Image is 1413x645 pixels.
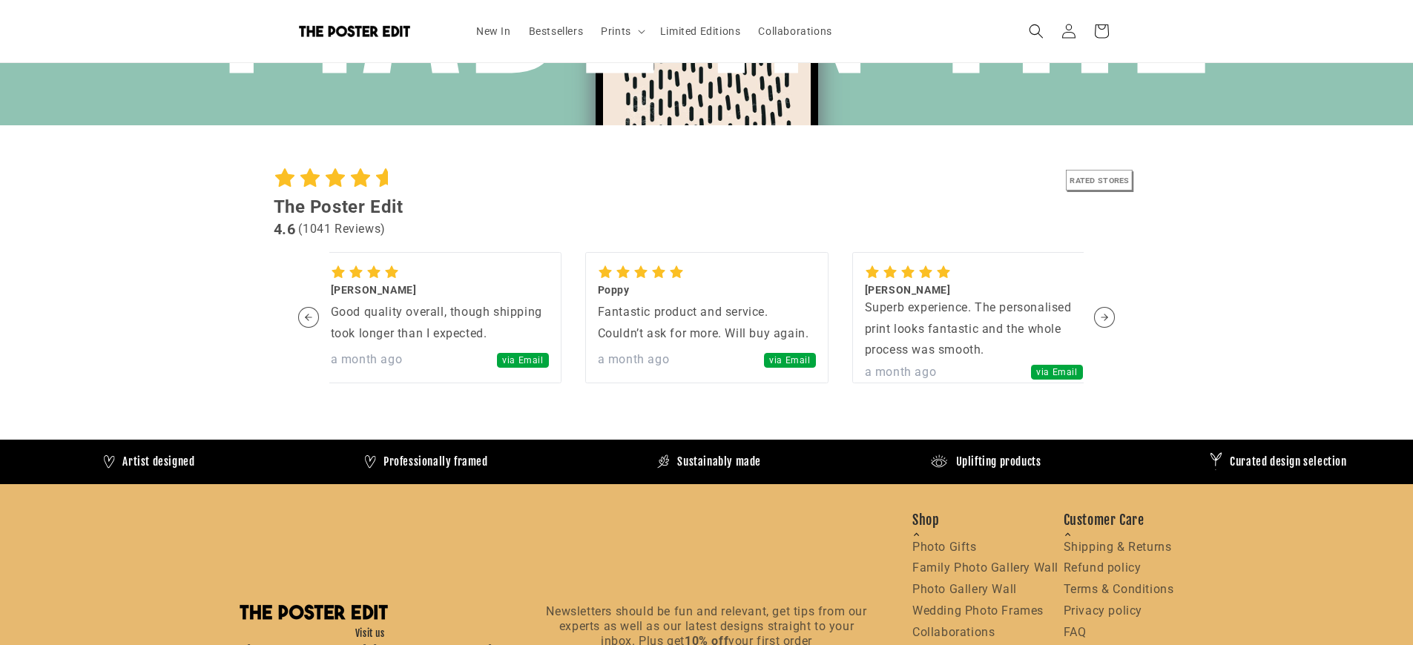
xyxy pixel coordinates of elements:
button: via Email [764,349,815,371]
span: Customer Care [1064,512,1174,537]
img: The Poster Edit [299,25,410,37]
span: Collaborations [758,24,831,38]
button: a month ago [865,362,937,383]
span: via Email [497,353,548,368]
span: via Email [1031,365,1082,380]
h4: Uplifting products [944,454,1030,469]
a: Photo Gifts [912,540,977,554]
span: Shop [912,512,1058,537]
a: Wedding Photo Frames [912,603,1044,618]
div: ( 1041 Reviews ) [298,219,385,240]
a: RATED STORES [1066,170,1140,192]
button: a month ago [331,349,403,370]
summary: Search [1020,15,1053,47]
button: via Email [497,349,548,371]
a: Photo Gallery Wall [912,582,1017,596]
a: Limited Editions [651,16,750,47]
a: Bestsellers [520,16,593,47]
span: New In [476,24,511,38]
a: Collaborations [749,16,840,47]
div: Good quality overall, though shipping took longer than I expected. [331,302,549,345]
div: [PERSON_NAME] [331,282,417,297]
a: Collaborations [912,625,995,639]
h4: Sustainably made [665,454,749,469]
div: Fantastic product and service. Couldn’t ask for more. Will buy again. [598,302,816,345]
img: The Poster Edit [240,604,388,620]
span: Bestsellers [529,24,584,38]
a: Terms & Conditions [1064,582,1174,596]
div: The Poster Edit [274,195,1140,219]
h4: Artist designed [111,454,182,469]
h4: Professionally framed [372,454,476,469]
button: via Email [1031,361,1082,383]
a: The Poster Edit [293,20,452,43]
a: Family Photo Gallery Wall [912,560,1058,575]
summary: Prints [592,16,651,47]
h4: Curated design selection [1218,454,1334,469]
div: [PERSON_NAME] [865,282,951,297]
span: via Email [764,353,815,368]
a: Refund policy [1064,560,1142,575]
h5: Visit us [240,627,501,640]
span: Limited Editions [660,24,741,38]
div: Superb experience. The personalised print looks fantastic and the whole process was smooth. [865,297,1083,361]
a: Privacy policy [1064,603,1142,618]
div: Poppy [598,282,630,297]
a: FAQ [1064,625,1087,639]
a: Shipping & Returns [1064,540,1172,554]
button: a month ago [598,349,670,370]
div: 4.6 [274,219,296,239]
a: New In [467,16,520,47]
tspan: RATED STORES [1070,176,1130,185]
span: Prints [601,24,631,38]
